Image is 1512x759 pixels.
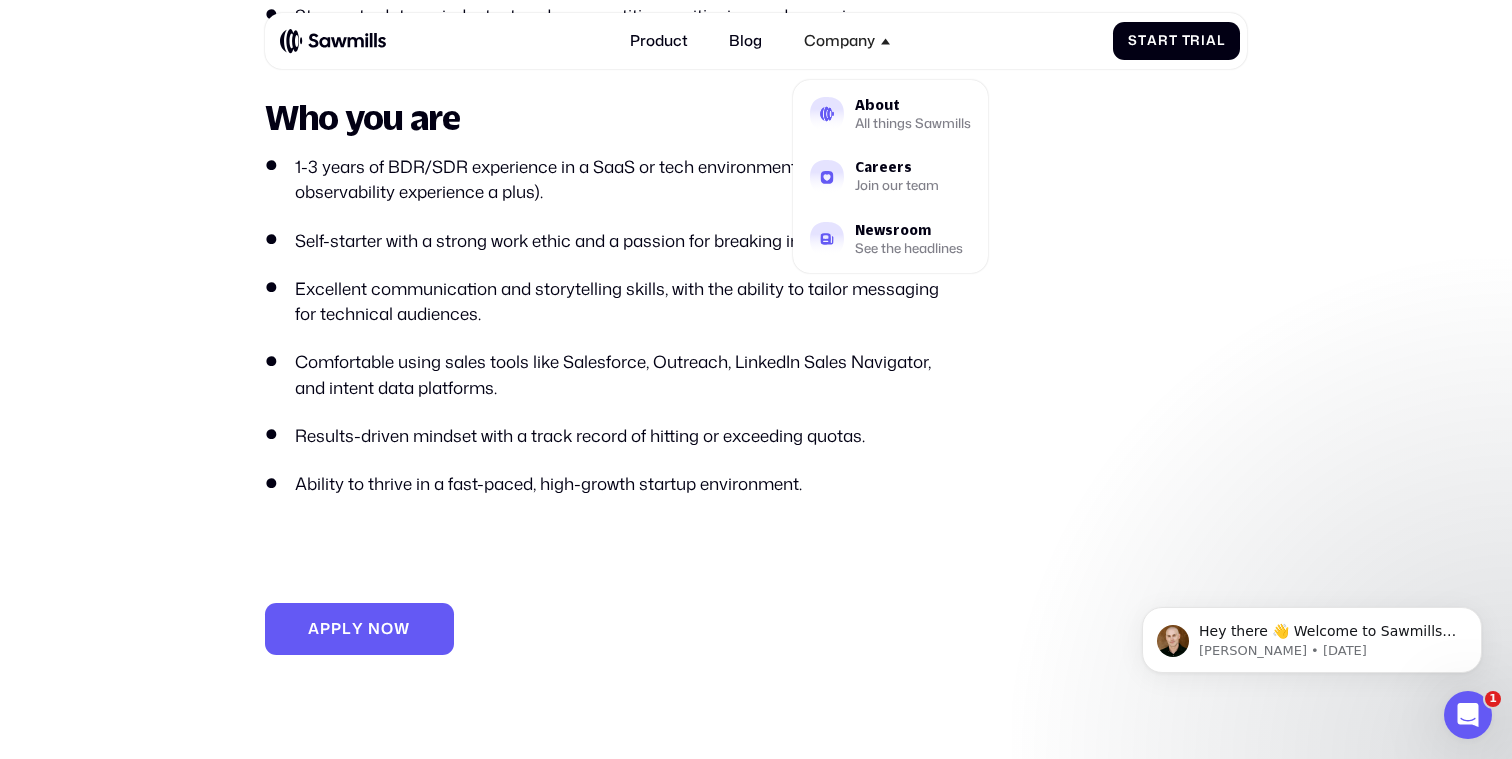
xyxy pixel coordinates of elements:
[798,211,982,268] a: NewsroomSee the headlines
[1147,33,1158,49] span: a
[793,62,988,274] nav: Company
[381,620,394,638] span: o
[804,32,875,50] div: Company
[265,3,961,54] li: Stay up to date on industry trends, competitive positioning, and emerging technologies in observa...
[619,21,700,62] a: Product
[718,21,774,62] a: Blog
[265,471,961,497] li: Ability to thrive in a fast-paced, high-growth startup environment.
[855,161,939,175] div: Careers
[1217,33,1225,49] span: l
[798,148,982,205] a: CareersJoin our team
[855,118,971,130] div: All things Sawmills
[265,603,454,655] a: Applynow
[265,276,961,327] li: Excellent communication and storytelling skills, with the ability to tailor messaging for technic...
[1169,33,1178,49] span: t
[798,86,982,143] a: AboutAll things Sawmills
[368,620,381,638] span: n
[265,423,961,449] li: Results-driven mindset with a track record of hitting or exceeding quotas.
[265,349,961,400] li: Comfortable using sales tools like Salesforce, Outreach, LinkedIn Sales Navigator, and intent dat...
[855,180,939,192] div: Join our team
[265,527,961,558] p: ‍
[1485,691,1501,707] span: 1
[1128,33,1138,49] span: S
[320,620,331,638] span: p
[855,99,971,113] div: About
[1158,33,1169,49] span: r
[793,21,901,62] div: Company
[1444,691,1492,739] iframe: Intercom live chat
[265,154,961,205] li: 1-3 years of BDR/SDR experience in a SaaS or tech environment (DevOps or observability experience...
[265,228,961,254] li: Self-starter with a strong work ethic and a passion for breaking into new accounts.
[855,224,963,238] div: Newsroom
[1113,22,1240,61] a: StartTrial
[394,620,410,638] span: w
[342,620,352,638] span: l
[308,620,320,638] span: A
[1138,33,1147,49] span: t
[331,620,342,638] span: p
[1112,565,1512,705] iframe: Intercom notifications message
[1201,33,1206,49] span: i
[352,620,364,638] span: y
[265,99,961,137] h2: Who you are
[855,243,963,255] div: See the headlines
[1206,33,1217,49] span: a
[1190,33,1201,49] span: r
[1182,33,1191,49] span: T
